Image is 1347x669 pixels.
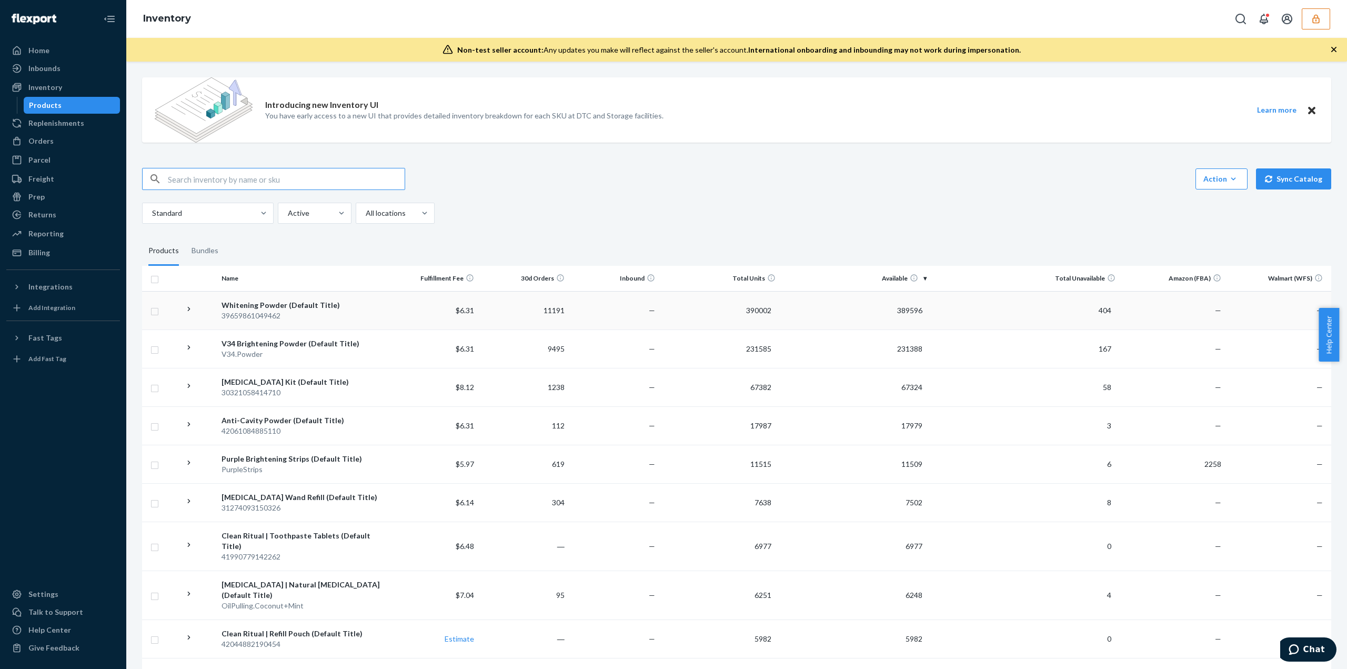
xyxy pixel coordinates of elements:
[192,236,218,266] div: Bundles
[28,333,62,343] div: Fast Tags
[6,60,120,77] a: Inbounds
[24,97,120,114] a: Products
[387,266,478,291] th: Fulfillment Fee
[28,607,83,617] div: Talk to Support
[6,188,120,205] a: Prep
[742,306,776,315] span: 390002
[1253,8,1274,29] button: Open notifications
[457,45,1021,55] div: Any updates you make will reflect against the seller's account.
[222,503,383,513] div: 31274093150326
[649,344,655,353] span: —
[901,498,927,507] span: 7502
[456,460,474,468] span: $5.97
[1316,344,1323,353] span: —
[222,531,383,552] div: Clean Ritual | Toothpaste Tablets (Default Title)
[478,620,569,658] td: ―
[897,421,927,430] span: 17979
[649,306,655,315] span: —
[1225,266,1331,291] th: Walmart (WFS)
[750,591,776,600] span: 6251
[28,174,54,184] div: Freight
[222,601,383,611] div: OilPulling.Coconut+Mint
[649,383,655,392] span: —
[6,299,120,316] a: Add Integration
[1316,542,1323,551] span: —
[6,115,120,132] a: Replenishments
[893,344,927,353] span: 231388
[151,208,152,218] input: Standard
[478,406,569,445] td: 112
[28,209,56,220] div: Returns
[28,192,45,202] div: Prep
[1319,308,1339,362] span: Help Center
[222,464,383,475] div: PurpleStrips
[222,415,383,426] div: Anti-Cavity Powder (Default Title)
[1103,591,1115,600] span: 4
[750,542,776,551] span: 6977
[28,118,84,128] div: Replenishments
[1215,591,1221,600] span: —
[28,136,54,146] div: Orders
[6,133,120,149] a: Orders
[1103,498,1115,507] span: 8
[457,45,544,54] span: Non-test seller account:
[1094,306,1115,315] span: 404
[456,542,474,551] span: $6.48
[222,639,383,650] div: 42044882190454
[893,306,927,315] span: 389596
[780,266,931,291] th: Available
[1215,498,1221,507] span: —
[155,77,253,143] img: new-reports-banner-icon.82668bd98b6a51aee86340f2a7b77ae3.png
[746,421,776,430] span: 17987
[6,604,120,621] button: Talk to Support
[222,311,383,321] div: 39659861049462
[287,208,288,218] input: Active
[748,45,1021,54] span: International onboarding and inbounding may not work during impersonation.
[1215,634,1221,643] span: —
[222,387,383,398] div: 30321058414710
[1316,634,1323,643] span: —
[222,580,383,601] div: [MEDICAL_DATA] | Natural [MEDICAL_DATA] (Default Title)
[222,426,383,436] div: 42061084885110
[746,383,776,392] span: 67382
[1256,168,1331,189] button: Sync Catalog
[931,266,1120,291] th: Total Unavailable
[897,460,927,468] span: 11509
[28,354,66,363] div: Add Fast Tag
[1250,104,1303,117] button: Learn more
[456,421,474,430] span: $6.31
[28,282,73,292] div: Integrations
[6,329,120,346] button: Fast Tags
[28,247,50,258] div: Billing
[265,99,378,111] p: Introducing new Inventory UI
[1103,460,1115,468] span: 6
[478,522,569,571] td: ―
[12,14,56,24] img: Flexport logo
[222,552,383,562] div: 41990779142262
[456,498,474,507] span: $6.14
[6,586,120,603] a: Settings
[746,460,776,468] span: 11515
[28,643,79,653] div: Give Feedback
[99,8,120,29] button: Close Navigation
[1099,383,1115,392] span: 58
[1316,421,1323,430] span: —
[6,152,120,168] a: Parcel
[1316,498,1323,507] span: —
[222,377,383,387] div: [MEDICAL_DATA] Kit (Default Title)
[478,445,569,483] td: 619
[1195,168,1248,189] button: Action
[897,383,927,392] span: 67324
[222,349,383,360] div: V34.Powder
[6,351,120,367] a: Add Fast Tag
[135,4,199,34] ol: breadcrumbs
[478,266,569,291] th: 30d Orders
[1103,634,1115,643] span: 0
[478,329,569,368] td: 9495
[478,483,569,522] td: 304
[742,344,776,353] span: 231585
[456,591,474,600] span: $7.04
[456,306,474,315] span: $6.31
[478,368,569,406] td: 1238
